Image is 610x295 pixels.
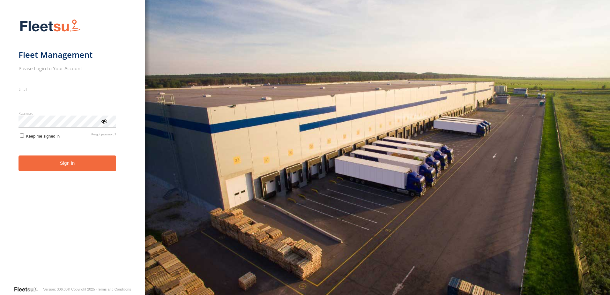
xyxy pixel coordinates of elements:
[19,65,116,72] h2: Please Login to Your Account
[101,118,107,124] div: ViewPassword
[19,49,116,60] h1: Fleet Management
[19,15,127,285] form: main
[20,133,24,138] input: Keep me signed in
[97,287,131,291] a: Terms and Conditions
[43,287,67,291] div: Version: 306.00
[19,18,82,34] img: Fleetsu
[19,111,116,116] label: Password
[14,286,43,292] a: Visit our Website
[19,87,116,92] label: Email
[91,132,116,139] a: Forgot password?
[68,287,131,291] div: © Copyright 2025 -
[26,134,60,139] span: Keep me signed in
[19,155,116,171] button: Sign in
